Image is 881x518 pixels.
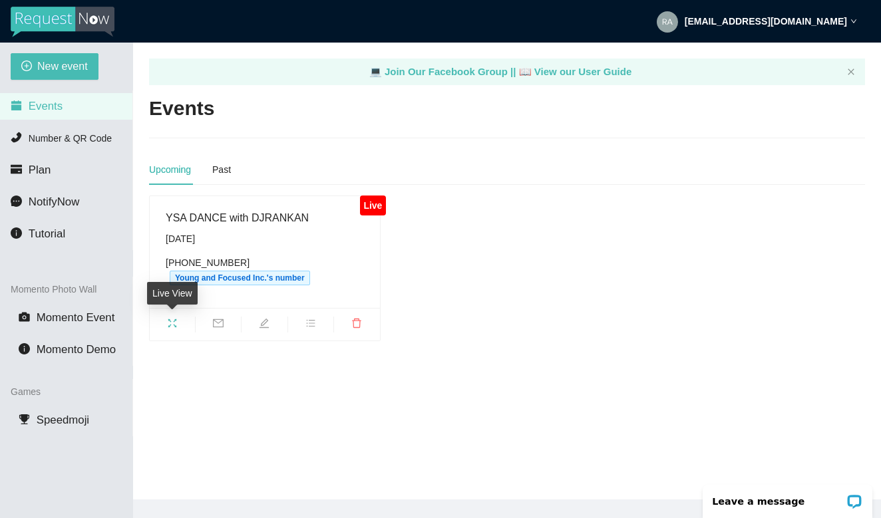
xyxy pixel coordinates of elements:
span: bars [288,318,333,332]
span: Plan [29,164,51,176]
span: info-circle [11,227,22,239]
span: message [11,195,22,207]
div: YSA DANCE with DJRANKAN [166,209,364,226]
h2: Events [149,95,214,122]
span: New event [37,58,88,74]
span: calendar [11,100,22,111]
span: trophy [19,414,30,425]
span: Events [29,100,63,112]
span: Momento Event [37,311,115,324]
span: Tutorial [29,227,65,240]
img: RequestNow [11,7,114,37]
strong: [EMAIL_ADDRESS][DOMAIN_NAME] [685,16,847,27]
button: close [847,68,855,76]
span: NotifyNow [29,195,79,208]
span: Number & QR Code [29,133,112,144]
span: Young and Focused Inc.'s number [170,271,310,285]
a: laptop Join Our Facebook Group || [369,66,519,77]
span: camera [19,311,30,323]
div: Live View [147,282,198,305]
img: ce703f98b94b7fa241093625cc6fd96a [657,11,678,33]
div: [PHONE_NUMBER] [166,255,364,285]
span: Momento Demo [37,343,116,356]
span: delete [334,318,380,332]
div: Live [360,195,386,215]
span: laptop [519,66,532,77]
iframe: LiveChat chat widget [694,476,881,518]
div: [DATE] [166,231,364,246]
span: mail [196,318,241,332]
button: plus-circleNew event [11,53,98,80]
span: fullscreen [150,318,195,332]
span: Speedmoji [37,414,89,426]
div: Past [212,162,231,177]
div: Upcoming [149,162,191,177]
span: laptop [369,66,382,77]
span: info-circle [19,343,30,354]
span: credit-card [11,164,22,175]
span: down [850,18,857,25]
span: plus-circle [21,61,32,73]
a: laptop View our User Guide [519,66,632,77]
span: phone [11,132,22,143]
span: edit [242,318,287,332]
